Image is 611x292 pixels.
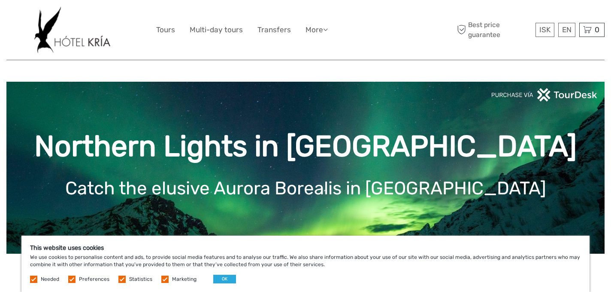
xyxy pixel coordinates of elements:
[41,276,59,283] label: Needed
[593,25,601,34] span: 0
[190,24,243,36] a: Multi-day tours
[558,23,575,37] div: EN
[79,276,109,283] label: Preferences
[213,275,236,283] button: OK
[19,129,592,164] h1: Northern Lights in [GEOGRAPHIC_DATA]
[257,24,291,36] a: Transfers
[172,276,197,283] label: Marketing
[539,25,551,34] span: ISK
[305,24,328,36] a: More
[491,88,598,101] img: PurchaseViaTourDeskwhite.png
[30,244,581,252] h5: This website uses cookies
[21,236,590,292] div: We use cookies to personalise content and ads, to provide social media features and to analyse ou...
[455,20,534,39] span: Best price guarantee
[34,6,110,53] img: 532-e91e591f-ac1d-45f7-9962-d0f146f45aa0_logo_big.jpg
[19,178,592,199] h1: Catch the elusive Aurora Borealis in [GEOGRAPHIC_DATA]
[129,276,152,283] label: Statistics
[156,24,175,36] a: Tours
